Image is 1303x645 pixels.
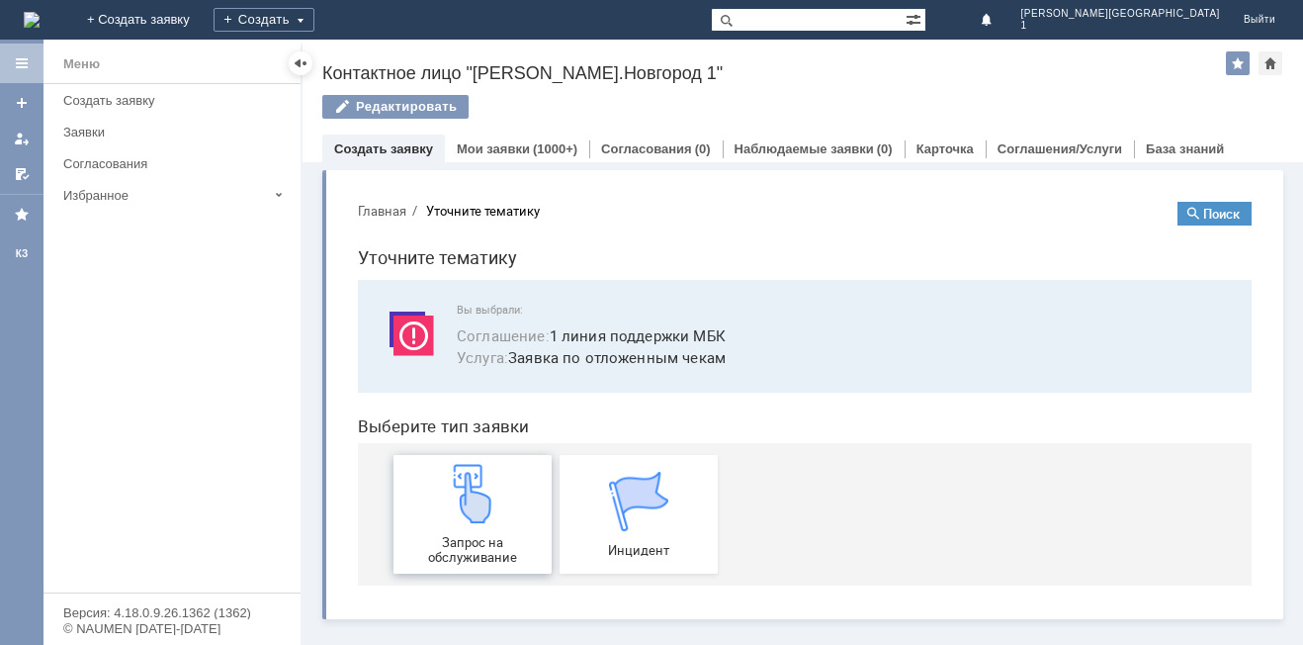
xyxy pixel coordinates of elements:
span: [PERSON_NAME][GEOGRAPHIC_DATA] [1021,8,1220,20]
span: Расширенный поиск [906,9,925,28]
div: Сделать домашней страницей [1259,51,1282,75]
a: КЗ [6,238,38,270]
a: Запрос на обслуживание [51,269,210,388]
div: © NAUMEN [DATE]-[DATE] [63,622,281,635]
button: Поиск [835,16,910,40]
button: Соглашение:1 линия поддержки МБК [115,138,384,161]
span: Вы выбрали: [115,118,886,131]
div: (0) [695,141,711,156]
div: Меню [63,52,100,76]
a: База знаний [1146,141,1224,156]
span: Услуга : [115,161,166,181]
div: Создать [214,8,314,32]
div: Согласования [63,156,289,171]
a: Инцидент [217,269,376,388]
div: Заявки [63,125,289,139]
img: get23c147a1b4124cbfa18e19f2abec5e8f [101,278,160,337]
a: Наблюдаемые заявки [735,141,874,156]
a: Перейти на домашнюю страницу [24,12,40,28]
a: Карточка [916,141,974,156]
div: Скрыть меню [289,51,312,75]
a: Согласования [55,148,297,179]
span: Запрос на обслуживание [57,349,204,379]
div: Версия: 4.18.0.9.26.1362 (1362) [63,606,281,619]
div: (1000+) [533,141,577,156]
a: Мои заявки [457,141,530,156]
a: Мои заявки [6,123,38,154]
span: Инцидент [223,357,370,372]
img: svg%3E [40,118,99,177]
div: КЗ [6,246,38,262]
span: 1 [1021,20,1220,32]
header: Выберите тип заявки [16,230,910,250]
a: Согласования [601,141,692,156]
span: Заявка по отложенным чекам [115,160,886,183]
div: Контактное лицо "[PERSON_NAME].Новгород 1" [322,63,1226,83]
h1: Уточните тематику [16,57,910,86]
img: logo [24,12,40,28]
a: Создать заявку [334,141,433,156]
div: Создать заявку [63,93,289,108]
div: Уточните тематику [84,18,198,33]
div: Избранное [63,188,267,203]
span: Соглашение : [115,139,208,159]
a: Создать заявку [6,87,38,119]
button: Главная [16,16,64,34]
div: Добавить в избранное [1226,51,1250,75]
a: Заявки [55,117,297,147]
a: Создать заявку [55,85,297,116]
a: Соглашения/Услуги [998,141,1122,156]
img: get067d4ba7cf7247ad92597448b2db9300 [267,286,326,345]
a: Мои согласования [6,158,38,190]
div: (0) [877,141,893,156]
